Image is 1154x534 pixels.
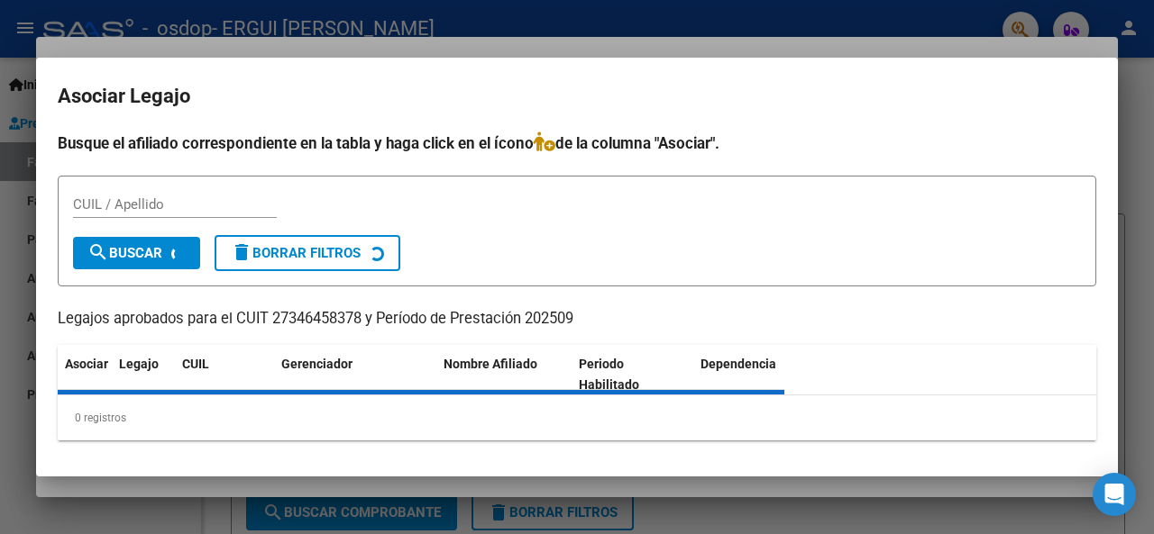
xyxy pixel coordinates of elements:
[436,345,572,404] datatable-header-cell: Nombre Afiliado
[119,357,159,371] span: Legajo
[701,357,776,371] span: Dependencia
[58,345,112,404] datatable-header-cell: Asociar
[58,131,1096,155] h4: Busque el afiliado correspondiente en la tabla y haga click en el ícono de la columna "Asociar".
[65,357,108,371] span: Asociar
[579,357,639,392] span: Periodo Habilitado
[112,345,175,404] datatable-header-cell: Legajo
[58,395,1096,440] div: 0 registros
[87,241,109,263] mat-icon: search
[274,345,436,404] datatable-header-cell: Gerenciador
[182,357,209,371] span: CUIL
[281,357,353,371] span: Gerenciador
[1093,473,1136,516] div: Open Intercom Messenger
[231,241,252,263] mat-icon: delete
[175,345,274,404] datatable-header-cell: CUIL
[444,357,537,371] span: Nombre Afiliado
[73,237,200,269] button: Buscar
[58,79,1096,113] h2: Asociar Legajo
[231,245,361,261] span: Borrar Filtros
[572,345,693,404] datatable-header-cell: Periodo Habilitado
[58,308,1096,330] p: Legajos aprobados para el CUIT 27346458378 y Período de Prestación 202509
[215,235,400,271] button: Borrar Filtros
[693,345,829,404] datatable-header-cell: Dependencia
[87,245,162,261] span: Buscar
